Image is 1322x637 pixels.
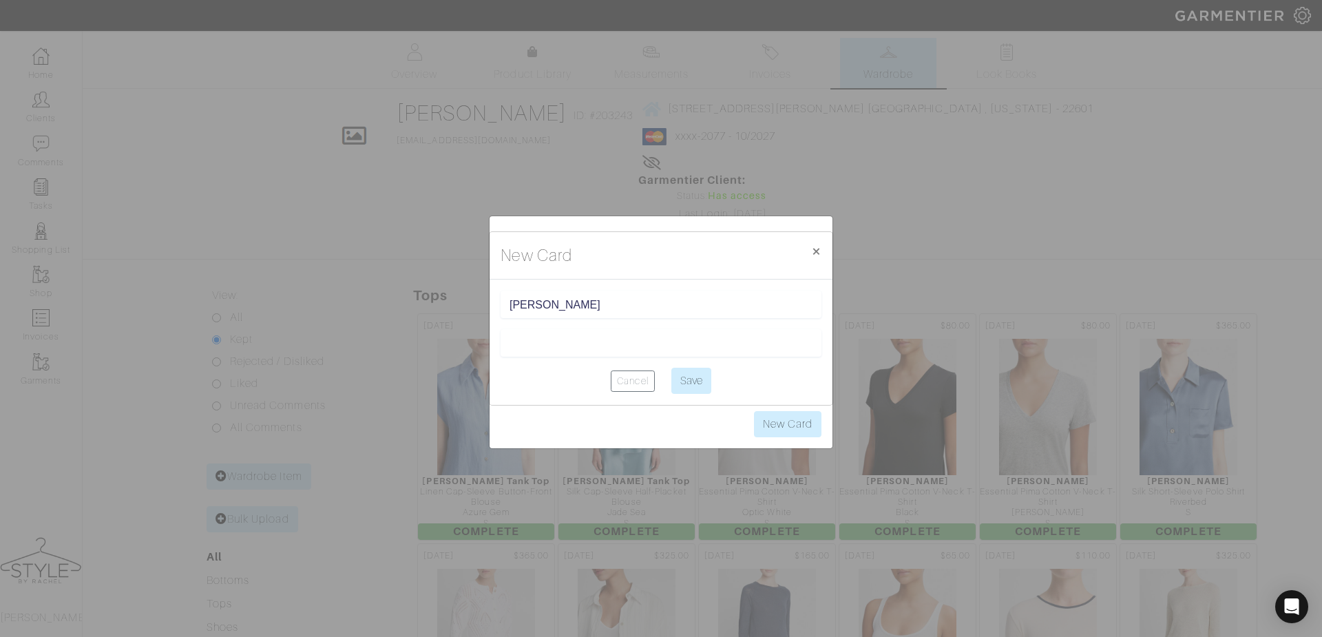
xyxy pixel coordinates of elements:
div: Open Intercom Messenger [1275,590,1308,623]
iframe: Secure card payment input frame [510,337,812,350]
h4: New Card [501,243,572,268]
a: Cancel [611,370,654,392]
span: × [811,242,821,260]
input: Save [671,368,711,394]
input: Cardholder Name [510,298,812,311]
